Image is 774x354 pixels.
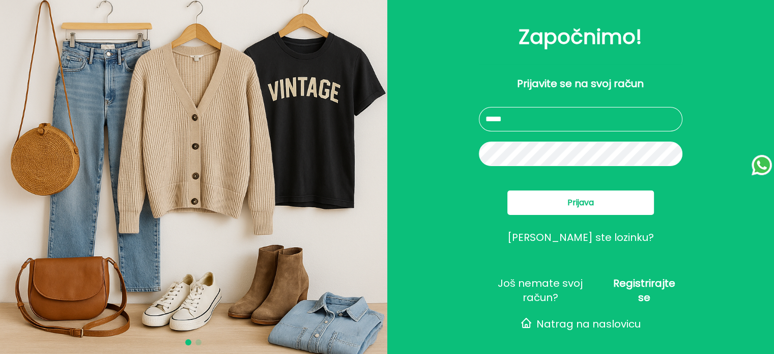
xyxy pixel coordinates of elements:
span: Natrag na naslovicu [536,317,641,331]
button: Natrag na naslovicu [479,317,682,329]
button: [PERSON_NAME] ste lozinku? [507,231,654,243]
span: Prijava [567,197,594,209]
h2: Započnimo! [404,21,758,52]
button: Još nemate svoj račun?Registrirajte se [479,284,682,296]
p: Prijavite se na svoj račun [517,76,644,91]
button: Prijava [507,190,654,215]
span: Registrirajte se [606,276,682,305]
